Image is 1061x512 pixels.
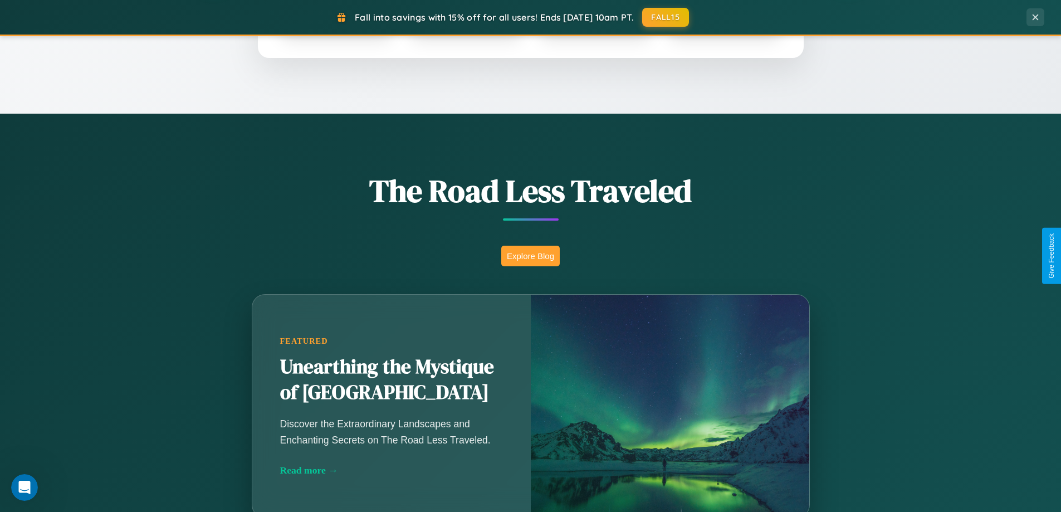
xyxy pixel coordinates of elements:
p: Discover the Extraordinary Landscapes and Enchanting Secrets on The Road Less Traveled. [280,416,503,447]
h2: Unearthing the Mystique of [GEOGRAPHIC_DATA] [280,354,503,406]
button: Explore Blog [501,246,560,266]
h1: The Road Less Traveled [197,169,865,212]
div: Give Feedback [1048,233,1055,279]
button: FALL15 [642,8,689,27]
div: Featured [280,337,503,346]
iframe: Intercom live chat [11,474,38,501]
div: Read more → [280,465,503,476]
span: Fall into savings with 15% off for all users! Ends [DATE] 10am PT. [355,12,634,23]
